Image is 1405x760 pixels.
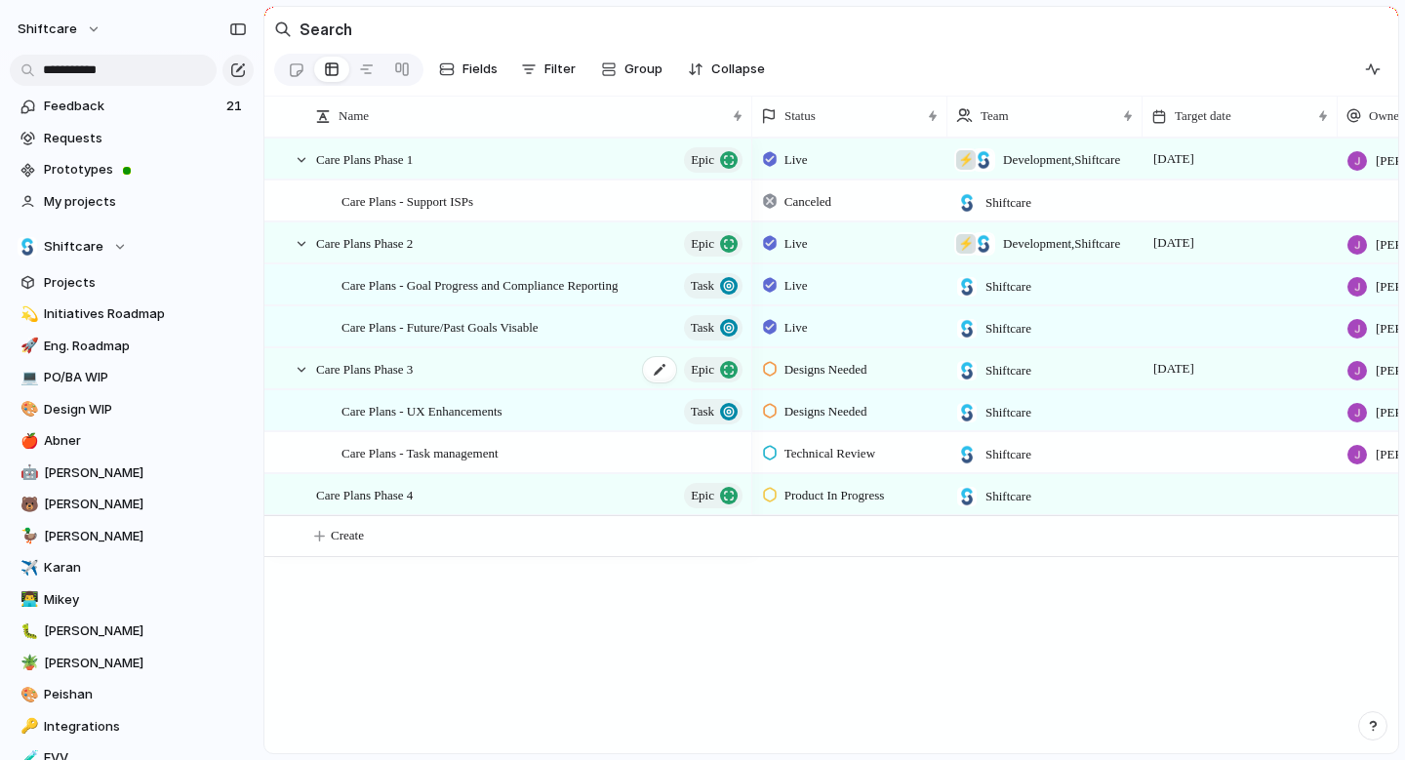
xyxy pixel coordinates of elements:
[18,527,37,546] button: 🦆
[784,444,875,463] span: Technical Review
[1148,231,1199,255] span: [DATE]
[985,445,1031,464] span: Shiftcare
[10,522,254,551] a: 🦆[PERSON_NAME]
[10,585,254,615] a: 👨‍💻Mikey
[691,398,714,425] span: Task
[10,617,254,646] div: 🐛[PERSON_NAME]
[20,335,34,357] div: 🚀
[20,367,34,389] div: 💻
[44,431,247,451] span: Abner
[18,654,37,673] button: 🪴
[226,97,246,116] span: 21
[9,14,111,45] button: shiftcare
[44,97,221,116] span: Feedback
[985,403,1031,422] span: Shiftcare
[1003,150,1120,170] span: Development , Shiftcare
[20,430,34,453] div: 🍎
[981,106,1009,126] span: Team
[462,60,498,79] span: Fields
[18,495,37,514] button: 🐻
[20,588,34,611] div: 👨‍💻
[20,461,34,484] div: 🤖
[513,54,583,85] button: Filter
[44,192,247,212] span: My projects
[680,54,773,85] button: Collapse
[44,273,247,293] span: Projects
[624,60,662,79] span: Group
[18,431,37,451] button: 🍎
[784,150,808,170] span: Live
[18,685,37,704] button: 🎨
[341,273,618,296] span: Care Plans - Goal Progress and Compliance Reporting
[44,129,247,148] span: Requests
[691,146,714,174] span: Epic
[10,300,254,329] a: 💫Initiatives Roadmap
[20,525,34,547] div: 🦆
[684,273,743,299] button: Task
[544,60,576,79] span: Filter
[691,482,714,509] span: Epic
[44,590,247,610] span: Mikey
[44,368,247,387] span: PO/BA WIP
[18,337,37,356] button: 🚀
[20,652,34,674] div: 🪴
[985,487,1031,506] span: Shiftcare
[10,395,254,424] a: 🎨Design WIP
[10,92,254,121] a: Feedback21
[10,553,254,582] a: ✈️Karan
[784,360,867,380] span: Designs Needed
[10,268,254,298] a: Projects
[18,400,37,420] button: 🎨
[684,483,743,508] button: Epic
[784,318,808,338] span: Live
[44,621,247,641] span: [PERSON_NAME]
[10,459,254,488] a: 🤖[PERSON_NAME]
[784,234,808,254] span: Live
[985,319,1031,339] span: Shiftcare
[691,356,714,383] span: Epic
[10,680,254,709] a: 🎨Peishan
[20,303,34,326] div: 💫
[44,160,247,180] span: Prototypes
[985,361,1031,380] span: Shiftcare
[300,18,352,41] h2: Search
[339,106,369,126] span: Name
[44,463,247,483] span: [PERSON_NAME]
[10,712,254,741] a: 🔑Integrations
[431,54,505,85] button: Fields
[1148,147,1199,171] span: [DATE]
[10,363,254,392] div: 💻PO/BA WIP
[10,155,254,184] a: Prototypes
[316,483,413,505] span: Care Plans Phase 4
[44,237,103,257] span: Shiftcare
[691,230,714,258] span: Epic
[684,147,743,173] button: Epic
[956,150,976,170] div: ⚡
[18,590,37,610] button: 👨‍💻
[18,717,37,737] button: 🔑
[44,685,247,704] span: Peishan
[10,332,254,361] a: 🚀Eng. Roadmap
[18,621,37,641] button: 🐛
[10,426,254,456] a: 🍎Abner
[691,272,714,300] span: Task
[316,147,413,170] span: Care Plans Phase 1
[10,490,254,519] div: 🐻[PERSON_NAME]
[331,526,364,545] span: Create
[20,620,34,643] div: 🐛
[1175,106,1231,126] span: Target date
[1148,357,1199,380] span: [DATE]
[684,315,743,340] button: Task
[18,20,77,39] span: shiftcare
[784,192,831,212] span: Canceled
[18,463,37,483] button: 🤖
[591,54,672,85] button: Group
